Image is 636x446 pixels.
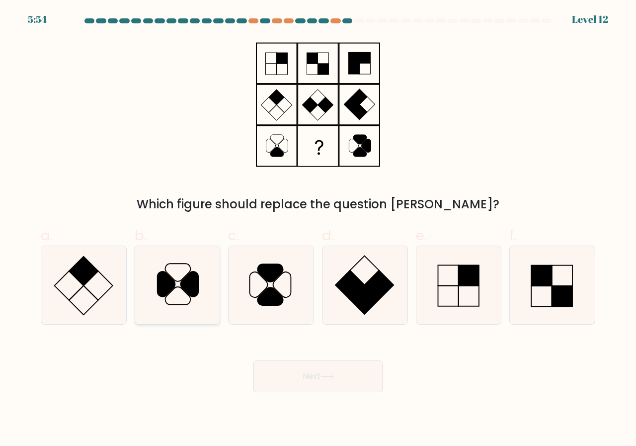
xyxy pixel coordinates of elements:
[572,12,608,27] div: Level 12
[47,195,589,213] div: Which figure should replace the question [PERSON_NAME]?
[416,226,427,245] span: e.
[41,226,53,245] span: a.
[228,226,239,245] span: c.
[253,360,383,392] button: Next
[509,226,516,245] span: f.
[322,226,334,245] span: d.
[28,12,47,27] div: 5:54
[135,226,147,245] span: b.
